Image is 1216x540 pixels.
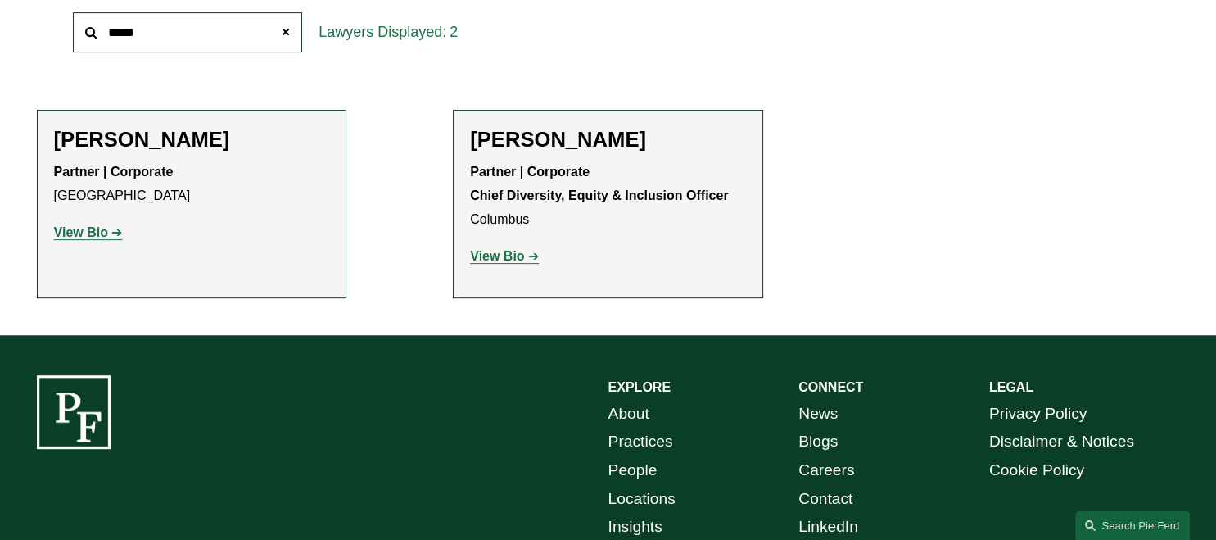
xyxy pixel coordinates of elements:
[798,485,852,514] a: Contact
[608,456,658,485] a: People
[798,456,854,485] a: Careers
[470,249,539,263] a: View Bio
[54,127,330,152] h2: [PERSON_NAME]
[608,428,673,456] a: Practices
[54,225,123,239] a: View Bio
[54,161,330,208] p: [GEOGRAPHIC_DATA]
[608,485,676,514] a: Locations
[54,165,174,179] strong: Partner | Corporate
[470,161,746,231] p: Columbus
[989,400,1087,429] a: Privacy Policy
[470,127,746,152] h2: [PERSON_NAME]
[798,428,838,456] a: Blogs
[608,380,671,394] strong: EXPLORE
[798,400,838,429] a: News
[608,400,649,429] a: About
[989,456,1084,485] a: Cookie Policy
[470,249,524,263] strong: View Bio
[450,24,458,40] span: 2
[798,380,863,394] strong: CONNECT
[470,165,728,202] strong: Partner | Corporate Chief Diversity, Equity & Inclusion Officer
[54,225,108,239] strong: View Bio
[989,428,1134,456] a: Disclaimer & Notices
[989,380,1033,394] strong: LEGAL
[1075,511,1190,540] a: Search this site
